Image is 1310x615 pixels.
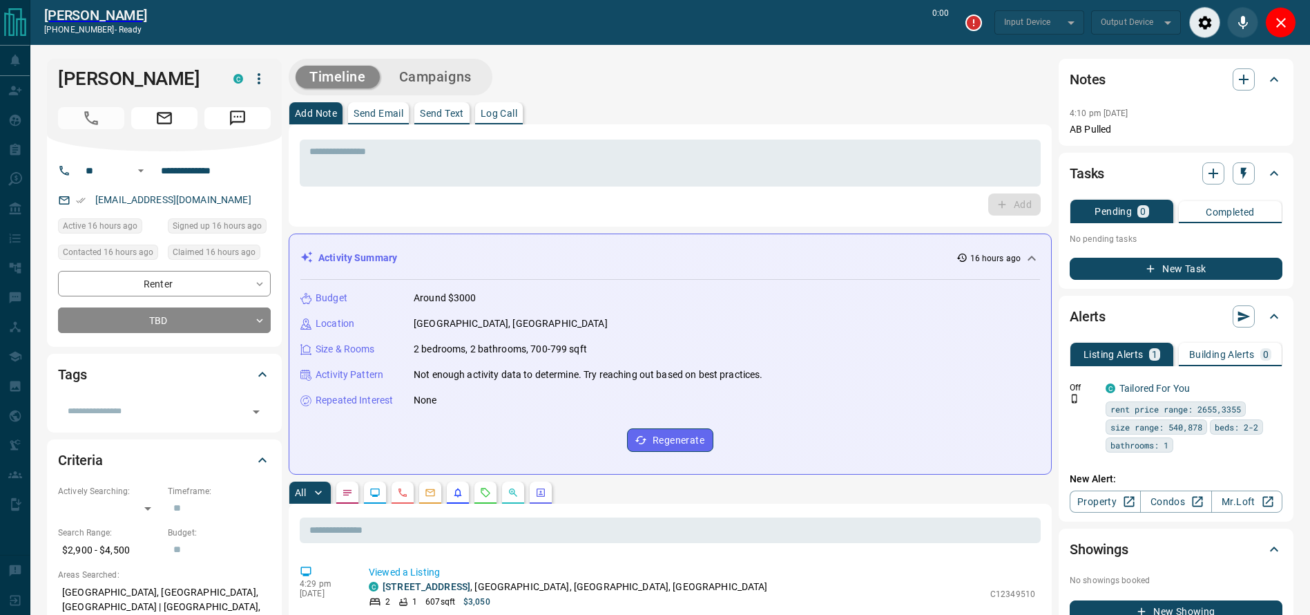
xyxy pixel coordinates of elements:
[1070,162,1104,184] h2: Tasks
[414,291,476,305] p: Around $3000
[58,68,213,90] h1: [PERSON_NAME]
[452,487,463,498] svg: Listing Alerts
[44,23,147,36] p: [PHONE_NUMBER] -
[1140,207,1146,216] p: 0
[316,393,393,408] p: Repeated Interest
[342,487,353,498] svg: Notes
[383,581,470,592] a: [STREET_ADDRESS]
[173,245,256,259] span: Claimed 16 hours ago
[58,449,103,471] h2: Criteria
[316,291,347,305] p: Budget
[1070,538,1128,560] h2: Showings
[970,252,1021,265] p: 16 hours ago
[58,271,271,296] div: Renter
[247,402,266,422] button: Open
[1110,402,1241,416] span: rent price range: 2655,3355
[990,588,1035,600] p: C12349510
[420,108,464,118] p: Send Text
[1263,350,1269,359] p: 0
[1070,258,1282,280] button: New Task
[1070,157,1282,190] div: Tasks
[1070,491,1141,513] a: Property
[385,596,390,608] p: 2
[425,596,455,608] p: 607 sqft
[414,368,763,382] p: Not enough activity data to determine. Try reaching out based on best practices.
[58,569,271,581] p: Areas Searched:
[397,487,408,498] svg: Calls
[296,66,380,88] button: Timeline
[168,527,271,539] p: Budget:
[414,342,587,357] p: 2 bedrooms, 2 bathrooms, 700-799 sqft
[1070,533,1282,566] div: Showings
[1227,7,1258,38] div: Mute
[119,25,142,35] span: ready
[300,579,348,589] p: 4:29 pm
[316,316,354,331] p: Location
[318,251,397,265] p: Activity Summary
[481,108,517,118] p: Log Call
[58,307,271,333] div: TBD
[1206,207,1255,217] p: Completed
[1070,122,1282,137] p: AB Pulled
[1095,207,1132,216] p: Pending
[1106,384,1115,393] div: condos.ca
[1189,350,1255,359] p: Building Alerts
[1070,300,1282,333] div: Alerts
[627,428,713,452] button: Regenerate
[204,107,271,129] span: Message
[1070,305,1106,328] h2: Alerts
[369,582,378,592] div: condos.ca
[131,107,198,129] span: Email
[1152,350,1157,359] p: 1
[1070,108,1128,118] p: 4:10 pm [DATE]
[168,245,271,264] div: Sun Sep 14 2025
[354,108,403,118] p: Send Email
[58,539,161,562] p: $2,900 - $4,500
[173,219,262,233] span: Signed up 16 hours ago
[369,565,1035,580] p: Viewed a Listing
[1215,420,1258,434] span: beds: 2-2
[233,74,243,84] div: condos.ca
[535,487,546,498] svg: Agent Actions
[58,444,271,477] div: Criteria
[1110,420,1202,434] span: size range: 540,878
[1189,7,1220,38] div: Audio Settings
[63,219,137,233] span: Active 16 hours ago
[58,245,161,264] div: Sun Sep 14 2025
[168,485,271,498] p: Timeframe:
[1070,63,1282,96] div: Notes
[383,580,768,594] p: , [GEOGRAPHIC_DATA], [GEOGRAPHIC_DATA], [GEOGRAPHIC_DATA]
[133,162,149,179] button: Open
[58,218,161,238] div: Sun Sep 14 2025
[58,485,161,498] p: Actively Searching:
[95,194,251,205] a: [EMAIL_ADDRESS][DOMAIN_NAME]
[1265,7,1296,38] div: Close
[480,487,491,498] svg: Requests
[1070,394,1079,404] svg: Push Notification Only
[58,527,161,539] p: Search Range:
[1211,491,1282,513] a: Mr.Loft
[295,108,337,118] p: Add Note
[168,218,271,238] div: Sun Sep 14 2025
[295,488,306,498] p: All
[1070,381,1097,394] p: Off
[369,487,381,498] svg: Lead Browsing Activity
[63,245,153,259] span: Contacted 16 hours ago
[1140,491,1211,513] a: Condos
[58,363,86,386] h2: Tags
[76,196,86,205] svg: Email Verified
[1110,438,1168,452] span: bathrooms: 1
[58,358,271,391] div: Tags
[1070,472,1282,486] p: New Alert:
[1070,574,1282,587] p: No showings booked
[1119,383,1190,394] a: Tailored For You
[44,7,147,23] a: [PERSON_NAME]
[932,7,949,38] p: 0:00
[412,596,417,608] p: 1
[1083,350,1144,359] p: Listing Alerts
[508,487,519,498] svg: Opportunities
[316,368,383,382] p: Activity Pattern
[385,66,485,88] button: Campaigns
[300,245,1040,271] div: Activity Summary16 hours ago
